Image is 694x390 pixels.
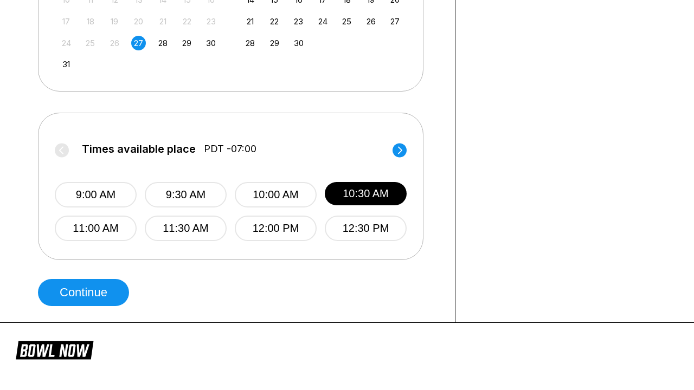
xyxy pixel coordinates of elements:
div: Choose Monday, September 29th, 2025 [267,36,282,50]
button: 11:00 AM [55,216,137,241]
div: Choose Saturday, August 30th, 2025 [204,36,219,50]
div: Not available Friday, August 22nd, 2025 [179,14,194,29]
div: Choose Tuesday, September 23rd, 2025 [291,14,306,29]
div: Not available Thursday, August 21st, 2025 [156,14,170,29]
div: Not available Wednesday, August 20th, 2025 [131,14,146,29]
button: 10:00 AM [235,182,317,207]
div: Choose Sunday, September 21st, 2025 [243,14,258,29]
div: Choose Sunday, September 28th, 2025 [243,36,258,50]
button: 9:00 AM [55,182,137,207]
button: 12:30 PM [325,216,407,241]
div: Choose Friday, August 29th, 2025 [179,36,194,50]
button: 11:30 AM [145,216,227,241]
div: Choose Saturday, September 27th, 2025 [388,14,402,29]
div: Not available Monday, August 25th, 2025 [83,36,98,50]
div: Choose Thursday, August 28th, 2025 [156,36,170,50]
div: Not available Sunday, August 24th, 2025 [59,36,74,50]
div: Choose Thursday, September 25th, 2025 [339,14,354,29]
div: Choose Friday, September 26th, 2025 [364,14,378,29]
button: 9:30 AM [145,182,227,207]
button: 12:00 PM [235,216,317,241]
div: Not available Tuesday, August 26th, 2025 [107,36,122,50]
span: Times available place [82,143,196,155]
div: Choose Monday, September 22nd, 2025 [267,14,282,29]
div: Not available Tuesday, August 19th, 2025 [107,14,122,29]
div: Not available Sunday, August 17th, 2025 [59,14,74,29]
div: Choose Tuesday, September 30th, 2025 [291,36,306,50]
button: 10:30 AM [325,182,407,205]
button: Continue [38,279,129,306]
div: Choose Wednesday, September 24th, 2025 [316,14,330,29]
div: Choose Wednesday, August 27th, 2025 [131,36,146,50]
div: Not available Saturday, August 23rd, 2025 [204,14,219,29]
div: Choose Sunday, August 31st, 2025 [59,57,74,71]
div: Not available Monday, August 18th, 2025 [83,14,98,29]
span: PDT -07:00 [204,143,256,155]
